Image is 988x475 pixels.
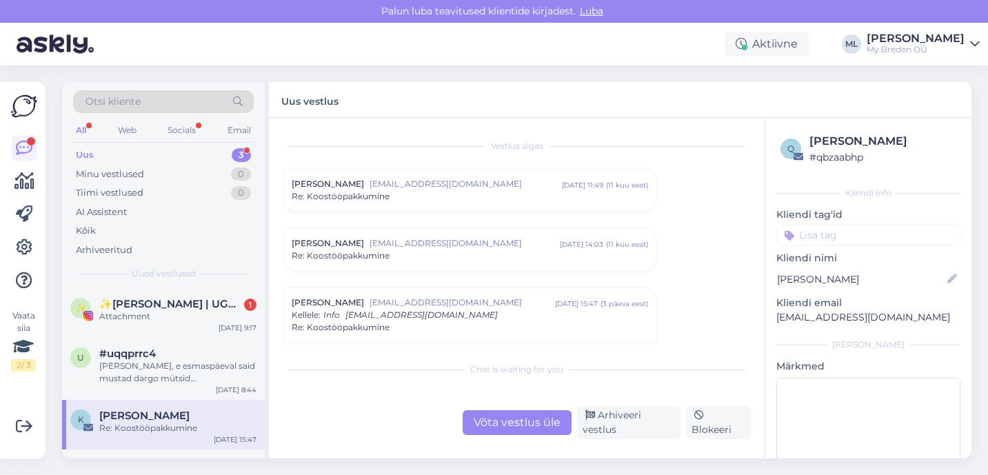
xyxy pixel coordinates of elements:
[776,251,960,265] p: Kliendi nimi
[165,121,199,139] div: Socials
[463,410,572,435] div: Võta vestlus üle
[292,296,364,309] span: [PERSON_NAME]
[370,296,555,309] span: [EMAIL_ADDRESS][DOMAIN_NAME]
[606,180,648,190] div: ( 11 kuu eest )
[99,347,156,360] span: #uqqprrc4
[216,385,256,395] div: [DATE] 8:44
[76,148,94,162] div: Uus
[99,298,243,310] span: ✨Kelly | UGC✨
[560,239,603,250] div: [DATE] 14:03
[11,310,36,372] div: Vaata siia
[292,310,321,320] span: Kellele :
[76,224,96,238] div: Kõik
[85,94,141,109] span: Otsi kliente
[776,310,960,325] p: [EMAIL_ADDRESS][DOMAIN_NAME]
[345,310,498,320] span: [EMAIL_ADDRESS][DOMAIN_NAME]
[776,208,960,222] p: Kliendi tag'id
[577,406,681,439] div: Arhiveeri vestlus
[601,299,648,309] div: ( 3 päeva eest )
[283,140,751,152] div: Vestlus algas
[76,186,143,200] div: Tiimi vestlused
[842,34,861,54] div: ML
[283,363,751,376] div: Chat is waiting for you
[776,296,960,310] p: Kliendi email
[867,44,965,55] div: My Breden OÜ
[231,168,251,181] div: 0
[776,338,960,351] div: [PERSON_NAME]
[776,225,960,245] input: Lisa tag
[99,360,256,385] div: [PERSON_NAME], e esmaspäeval said mustad dargo mütsid [PERSON_NAME] mi gid veel mida vaatasin! Äk...
[323,310,340,320] span: Info
[370,237,560,250] span: [EMAIL_ADDRESS][DOMAIN_NAME]
[867,33,980,55] a: [PERSON_NAME]My Breden OÜ
[225,121,254,139] div: Email
[576,5,607,17] span: Luba
[11,359,36,372] div: 2 / 3
[99,310,256,323] div: Attachment
[132,267,196,280] span: Uued vestlused
[76,303,86,313] span: ✨
[292,178,364,190] span: [PERSON_NAME]
[219,323,256,333] div: [DATE] 9:17
[555,299,598,309] div: [DATE] 15:47
[686,406,751,439] div: Blokeeri
[292,190,390,203] span: Re: Koostööpakkumine
[867,33,965,44] div: [PERSON_NAME]
[77,352,84,363] span: u
[370,178,562,190] span: [EMAIL_ADDRESS][DOMAIN_NAME]
[11,93,37,119] img: Askly Logo
[281,90,339,109] label: Uus vestlus
[809,150,956,165] div: # qbzaabhp
[99,422,256,434] div: Re: Koostööpakkumine
[99,410,190,422] span: Kätri Laak
[214,434,256,445] div: [DATE] 15:47
[76,168,144,181] div: Minu vestlused
[232,148,251,162] div: 3
[787,143,794,154] span: q
[76,205,127,219] div: AI Assistent
[292,237,364,250] span: [PERSON_NAME]
[776,187,960,199] div: Kliendi info
[606,239,648,250] div: ( 11 kuu eest )
[231,186,251,200] div: 0
[292,321,390,334] span: Re: Koostööpakkumine
[777,272,945,287] input: Lisa nimi
[562,180,603,190] div: [DATE] 11:49
[809,133,956,150] div: [PERSON_NAME]
[244,299,256,311] div: 1
[292,250,390,262] span: Re: Koostööpakkumine
[776,359,960,374] p: Märkmed
[78,414,84,425] span: K
[725,32,809,57] div: Aktiivne
[76,243,132,257] div: Arhiveeritud
[73,121,89,139] div: All
[115,121,139,139] div: Web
